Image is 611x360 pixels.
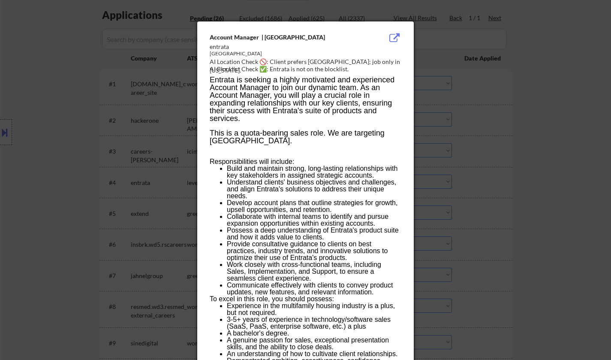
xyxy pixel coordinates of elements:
[227,330,401,337] li: A bachelor's degree.
[210,50,358,57] div: [GEOGRAPHIC_DATA]
[227,337,401,351] li: A genuine passion for sales, exceptional presentation skills, and the ability to close deals.
[227,165,401,179] li: Build and maintain strong, long-lasting relationships with key stakeholders in assigned strategic...
[227,200,401,213] li: Develop account plans that outline strategies for growth, upsell opportunities, and retention.
[210,42,358,51] div: entrata
[227,227,401,241] li: Possess a deep understanding of Entrata's product suite and how it adds value to clients.
[227,213,401,227] li: Collaborate with internal teams to identify and pursue expansion opportunities within existing ac...
[210,65,405,73] div: AI Blocklist Check ✅: Entrata is not on the blocklist.
[227,351,401,357] li: An understanding of how to cultivate client relationships.
[227,241,401,261] li: Provide consultative guidance to clients on best practices, industry trends, and innovative solut...
[227,316,401,330] li: 3-5+ years of experience in technology/software sales (SaaS, PaaS, enterprise software, etc.) a plus
[227,261,401,282] li: Work closely with cross-functional teams, including Sales, Implementation, and Support, to ensure...
[227,303,401,316] li: Experience in the multifamily housing industry is a plus, but not required.
[210,129,385,145] span: This is a quota-bearing sales role. We are targeting [GEOGRAPHIC_DATA].
[210,158,401,165] h3: Responsibilities will include:
[210,76,394,123] span: Entrata is seeking a highly motivated and experienced Account Manager to join our dynamic team. A...
[210,296,401,303] h3: To excel in this role, you should possess:
[227,179,401,200] li: Understand clients' business objectives and challenges, and align Entrata's solutions to address ...
[227,282,401,296] li: Communicate effectively with clients to convey product updates, new features, and relevant inform...
[210,33,358,42] div: Account Manager | [GEOGRAPHIC_DATA]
